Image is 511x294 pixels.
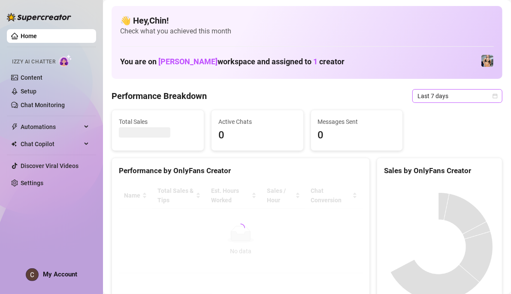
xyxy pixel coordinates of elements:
[59,54,72,67] img: AI Chatter
[21,137,82,151] span: Chat Copilot
[21,162,79,169] a: Discover Viral Videos
[313,57,317,66] span: 1
[119,165,363,177] div: Performance by OnlyFans Creator
[21,102,65,108] a: Chat Monitoring
[218,117,296,126] span: Active Chats
[21,88,36,95] a: Setup
[417,90,497,102] span: Last 7 days
[11,123,18,130] span: thunderbolt
[481,55,493,67] img: Veronica
[236,223,245,233] span: loading
[112,90,207,102] h4: Performance Breakdown
[318,127,396,144] span: 0
[119,117,197,126] span: Total Sales
[158,57,218,66] span: [PERSON_NAME]
[493,93,498,99] span: calendar
[21,33,37,39] a: Home
[21,180,43,186] a: Settings
[384,165,495,177] div: Sales by OnlyFans Creator
[11,141,17,147] img: Chat Copilot
[43,270,77,278] span: My Account
[120,27,494,36] span: Check what you achieved this month
[7,13,71,21] img: logo-BBDzfeDw.svg
[218,127,296,144] span: 0
[120,15,494,27] h4: 👋 Hey, Chin !
[26,269,38,281] img: ACg8ocJjJWLWaEnVMMkm3cPH3rgcfPvMqjtuZHT9G8ygc5TjaXGRUw=s96-c
[318,117,396,126] span: Messages Sent
[120,57,345,66] h1: You are on workspace and assigned to creator
[12,58,55,66] span: Izzy AI Chatter
[21,120,82,134] span: Automations
[21,74,42,81] a: Content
